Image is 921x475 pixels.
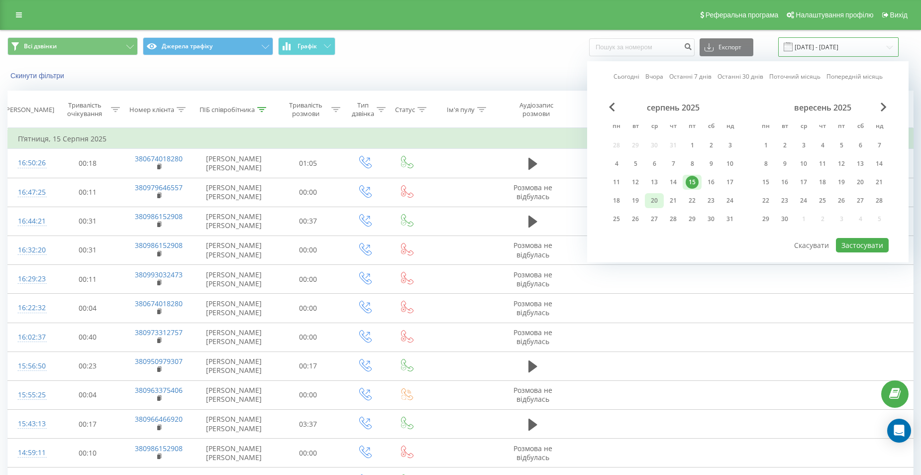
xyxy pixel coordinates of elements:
abbr: неділя [722,119,737,134]
div: 5 [835,139,848,152]
td: 00:00 [273,236,343,264]
a: 380986152908 [135,444,183,453]
div: чт 18 вер 2025 р. [813,175,832,190]
span: Розмова не відбулась [513,385,552,404]
td: 00:40 [52,323,122,352]
div: 3 [797,139,810,152]
div: вт 9 вер 2025 р. [775,156,794,171]
td: 00:11 [52,178,122,207]
div: 27 [648,213,661,226]
div: 26 [835,194,848,207]
div: ср 20 серп 2025 р. [645,193,664,208]
div: вт 30 вер 2025 р. [775,212,794,227]
td: [PERSON_NAME] [PERSON_NAME] [195,294,273,323]
div: пн 4 серп 2025 р. [607,156,626,171]
div: вт 12 серп 2025 р. [626,175,645,190]
div: 17 [797,176,810,189]
div: 5 [629,157,642,170]
div: 7 [873,139,886,152]
div: 16:02:37 [18,328,42,347]
td: 00:10 [52,439,122,468]
div: чт 7 серп 2025 р. [664,156,683,171]
td: [PERSON_NAME] [PERSON_NAME] [195,265,273,294]
div: 27 [854,194,867,207]
span: Розмова не відбулась [513,444,552,462]
td: 00:17 [273,352,343,380]
div: 16:44:21 [18,212,42,231]
div: сб 30 серп 2025 р. [702,212,720,227]
td: 00:18 [52,149,122,178]
div: 17 [723,176,736,189]
div: ср 27 серп 2025 р. [645,212,664,227]
a: 380986152908 [135,212,183,221]
td: 01:05 [273,149,343,178]
div: 18 [816,176,829,189]
span: Next Month [881,103,887,112]
div: пн 18 серп 2025 р. [607,193,626,208]
div: Аудіозапис розмови [509,101,564,118]
div: нд 24 серп 2025 р. [720,193,739,208]
td: П’ятниця, 15 Серпня 2025 [8,129,914,149]
abbr: середа [796,119,811,134]
div: 6 [854,139,867,152]
div: 15 [759,176,772,189]
div: 25 [816,194,829,207]
div: пт 15 серп 2025 р. [683,175,702,190]
div: чт 28 серп 2025 р. [664,212,683,227]
div: Ім'я пулу [447,106,475,114]
div: пт 5 вер 2025 р. [832,138,851,153]
div: пн 1 вер 2025 р. [756,138,775,153]
button: Скинути фільтри [7,71,69,80]
td: [PERSON_NAME] [PERSON_NAME] [195,323,273,352]
div: пт 12 вер 2025 р. [832,156,851,171]
a: 380966466920 [135,414,183,424]
button: Графік [278,37,335,55]
div: 25 [610,213,623,226]
div: 18 [610,194,623,207]
div: 11 [610,176,623,189]
div: вт 19 серп 2025 р. [626,193,645,208]
span: Розмова не відбулась [513,183,552,201]
div: сб 20 вер 2025 р. [851,175,870,190]
div: вт 16 вер 2025 р. [775,175,794,190]
td: 00:00 [273,439,343,468]
a: 380674018280 [135,154,183,163]
abbr: п’ятниця [685,119,700,134]
td: 00:00 [273,178,343,207]
div: ср 6 серп 2025 р. [645,156,664,171]
div: 30 [705,213,717,226]
a: Вчора [645,72,663,81]
div: сб 23 серп 2025 р. [702,193,720,208]
div: ср 13 серп 2025 р. [645,175,664,190]
div: 13 [854,157,867,170]
div: сб 13 вер 2025 р. [851,156,870,171]
abbr: понеділок [758,119,773,134]
div: пт 26 вер 2025 р. [832,193,851,208]
td: 00:11 [52,265,122,294]
div: нд 31 серп 2025 р. [720,212,739,227]
div: 15:56:50 [18,356,42,376]
input: Пошук за номером [589,38,695,56]
div: 28 [873,194,886,207]
div: 6 [648,157,661,170]
div: 29 [686,213,699,226]
div: пт 22 серп 2025 р. [683,193,702,208]
div: 3 [723,139,736,152]
div: Тривалість розмови [282,101,329,118]
div: пн 29 вер 2025 р. [756,212,775,227]
div: сб 2 серп 2025 р. [702,138,720,153]
div: 16 [705,176,717,189]
a: Сьогодні [614,72,639,81]
td: 00:23 [52,352,122,380]
td: 00:00 [273,294,343,323]
abbr: вівторок [777,119,792,134]
div: сб 16 серп 2025 р. [702,175,720,190]
div: вт 2 вер 2025 р. [775,138,794,153]
div: 4 [610,157,623,170]
div: пт 29 серп 2025 р. [683,212,702,227]
abbr: понеділок [609,119,624,134]
div: пн 15 вер 2025 р. [756,175,775,190]
div: пт 19 вер 2025 р. [832,175,851,190]
abbr: неділя [872,119,887,134]
div: пн 11 серп 2025 р. [607,175,626,190]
